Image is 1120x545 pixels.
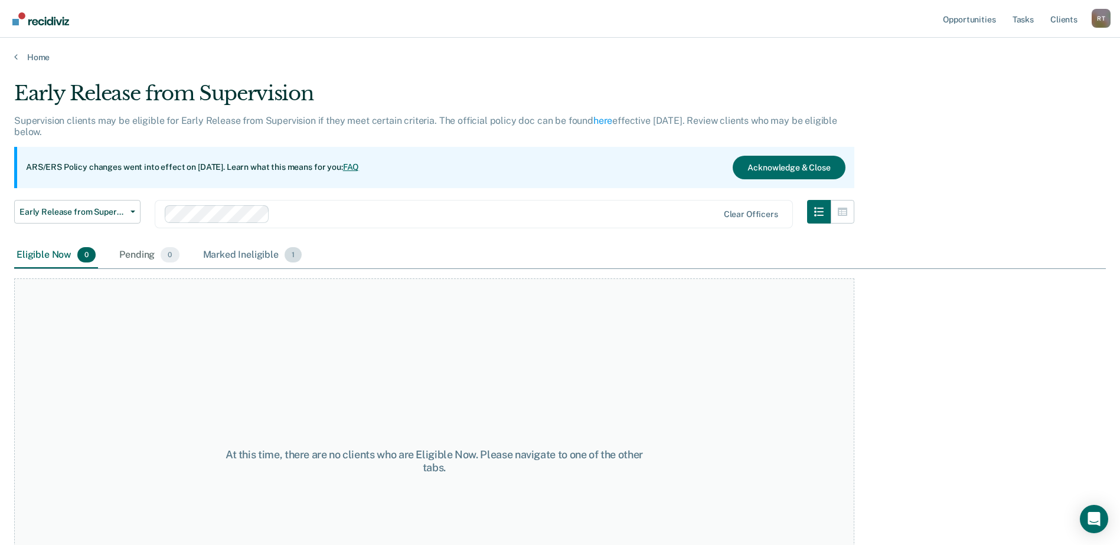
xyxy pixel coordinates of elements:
[14,200,141,224] button: Early Release from Supervision
[1092,9,1111,28] button: Profile dropdown button
[19,207,126,217] span: Early Release from Supervision
[14,52,1106,63] a: Home
[593,115,612,126] a: here
[14,242,98,268] div: Eligible Now0
[343,162,360,172] a: FAQ
[285,247,302,262] span: 1
[117,242,181,268] div: Pending0
[724,209,778,219] div: Clear officers
[733,156,845,179] button: Acknowledge & Close
[14,81,854,115] div: Early Release from Supervision
[1092,9,1111,28] div: R T
[14,115,837,137] p: Supervision clients may be eligible for Early Release from Supervision if they meet certain crite...
[26,162,359,173] p: ARS/ERS Policy changes went into effect on [DATE]. Learn what this means for you:
[1080,505,1108,533] div: Open Intercom Messenger
[161,247,179,262] span: 0
[224,448,644,474] div: At this time, there are no clients who are Eligible Now. Please navigate to one of the other tabs.
[77,247,96,262] span: 0
[201,242,305,268] div: Marked Ineligible1
[12,12,69,25] img: Recidiviz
